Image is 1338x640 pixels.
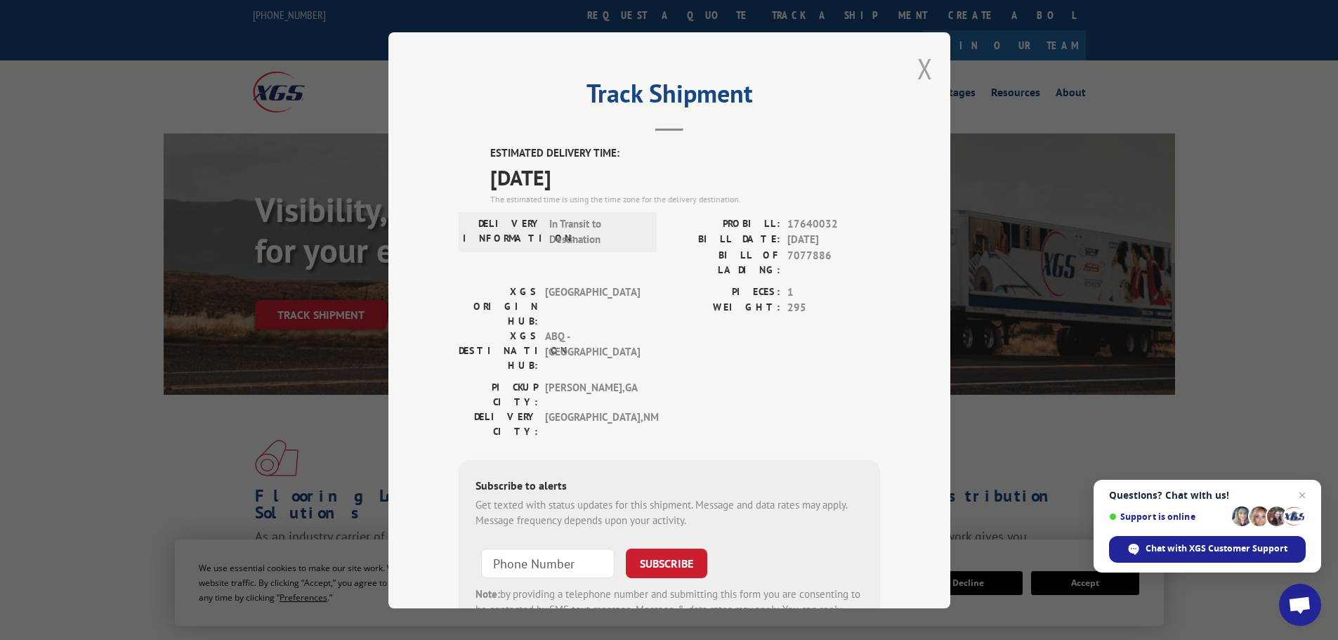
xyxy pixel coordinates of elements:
span: Close chat [1294,487,1311,504]
input: Phone Number [481,548,615,577]
span: [DATE] [490,161,880,192]
label: PROBILL: [669,216,780,232]
span: [PERSON_NAME] , GA [545,379,640,409]
span: Support is online [1109,511,1227,522]
label: DELIVERY INFORMATION: [463,216,542,247]
div: Chat with XGS Customer Support [1109,536,1306,563]
label: PIECES: [669,284,780,300]
button: Close modal [917,50,933,87]
span: 7077886 [787,247,880,277]
label: WEIGHT: [669,300,780,316]
label: ESTIMATED DELIVERY TIME: [490,145,880,162]
span: ABQ - [GEOGRAPHIC_DATA] [545,328,640,372]
span: 17640032 [787,216,880,232]
span: [DATE] [787,232,880,248]
label: XGS ORIGIN HUB: [459,284,538,328]
span: In Transit to Destination [549,216,644,247]
span: [GEOGRAPHIC_DATA] [545,284,640,328]
label: DELIVERY CITY: [459,409,538,438]
h2: Track Shipment [459,84,880,110]
button: SUBSCRIBE [626,548,707,577]
label: PICKUP CITY: [459,379,538,409]
div: Subscribe to alerts [475,476,863,497]
label: XGS DESTINATION HUB: [459,328,538,372]
span: 1 [787,284,880,300]
div: Get texted with status updates for this shipment. Message and data rates may apply. Message frequ... [475,497,863,528]
label: BILL OF LADING: [669,247,780,277]
div: by providing a telephone number and submitting this form you are consenting to be contacted by SM... [475,586,863,634]
span: 295 [787,300,880,316]
span: Questions? Chat with us! [1109,490,1306,501]
div: Open chat [1279,584,1321,626]
span: [GEOGRAPHIC_DATA] , NM [545,409,640,438]
div: The estimated time is using the time zone for the delivery destination. [490,192,880,205]
label: BILL DATE: [669,232,780,248]
strong: Note: [475,587,500,600]
span: Chat with XGS Customer Support [1146,542,1287,555]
